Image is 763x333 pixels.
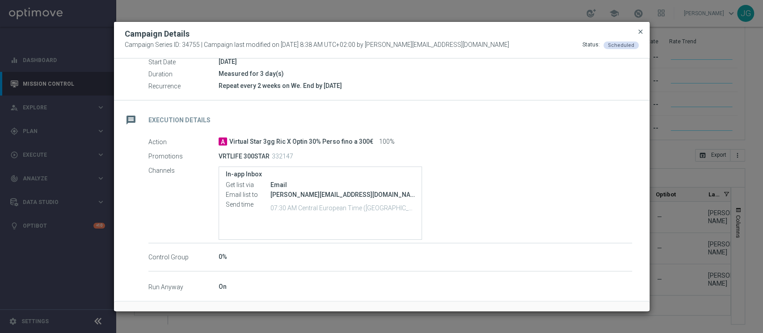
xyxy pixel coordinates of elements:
label: Start Date [148,58,219,66]
span: Scheduled [608,42,634,48]
label: Control Group [148,253,219,261]
label: Send time [226,201,270,209]
label: Email list to [226,191,270,199]
i: message [123,112,139,128]
label: Duration [148,70,219,78]
div: massimiliano.ludovici@sisal.it, dario.fraccascia@sisal.it and 3 more. [270,190,415,199]
span: close [637,28,644,35]
div: Repeat every 2 weeks on We. End by [DATE] [219,81,632,90]
div: On [219,282,632,291]
p: VRTLIFE 300STAR [219,152,270,160]
p: 332147 [272,152,293,160]
span: 100% [379,138,395,146]
colored-tag: Scheduled [603,41,639,48]
label: Get list via [226,181,270,189]
span: Virtual Star 3gg Ric X Optin 30% Perso fino a 300€ [229,138,373,146]
div: Measured for 3 day(s) [219,69,632,78]
span: A [219,137,227,146]
div: [DATE] [219,57,632,66]
label: In-app Inbox [226,171,415,178]
label: Channels [148,166,219,175]
div: 0% [219,252,632,261]
label: Action [148,138,219,146]
div: Email [270,180,415,189]
label: Run Anyway [148,283,219,291]
label: Promotions [148,152,219,160]
span: Campaign Series ID: 34755 | Campaign last modified on [DATE] 8:38 AM UTC+02:00 by [PERSON_NAME][E... [125,41,509,49]
h2: Execution Details [148,116,211,125]
label: Recurrence [148,82,219,90]
h2: Campaign Details [125,29,190,39]
div: Status: [582,41,600,49]
p: 07:30 AM Central European Time (Berlin) (UTC +02:00) [270,203,415,212]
